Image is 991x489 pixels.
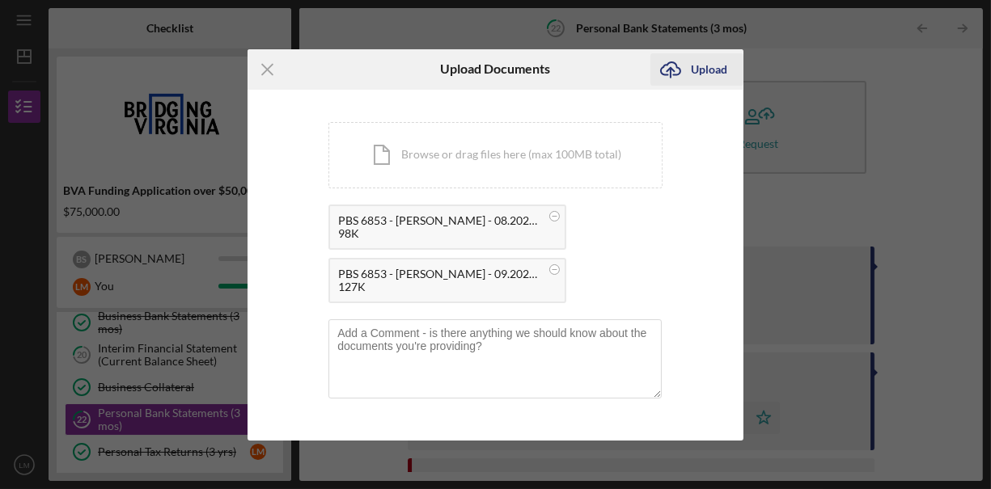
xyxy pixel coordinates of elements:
div: Upload [691,53,727,86]
div: PBS 6853 - [PERSON_NAME] - 09.2025.pdf [338,268,540,280]
div: PBS 6853 - [PERSON_NAME] - 08.2025.pdf [338,214,540,227]
div: 127K [338,280,540,293]
button: Upload [650,53,743,86]
div: 98K [338,227,540,240]
h6: Upload Documents [441,61,551,76]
